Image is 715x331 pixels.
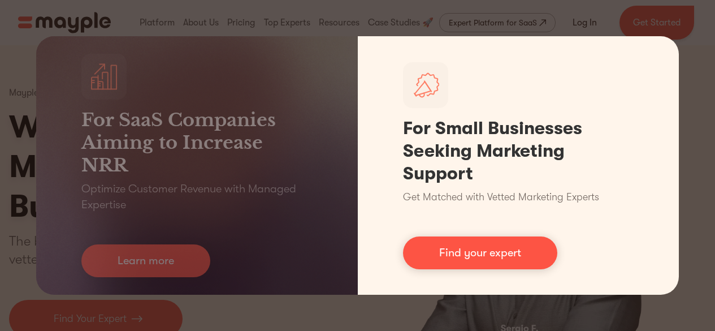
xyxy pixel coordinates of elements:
p: Get Matched with Vetted Marketing Experts [403,190,599,205]
h3: For SaaS Companies Aiming to Increase NRR [81,109,313,177]
a: Learn more [81,244,210,277]
p: Optimize Customer Revenue with Managed Expertise [81,181,313,213]
h1: For Small Businesses Seeking Marketing Support [403,117,634,185]
a: Find your expert [403,237,557,269]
